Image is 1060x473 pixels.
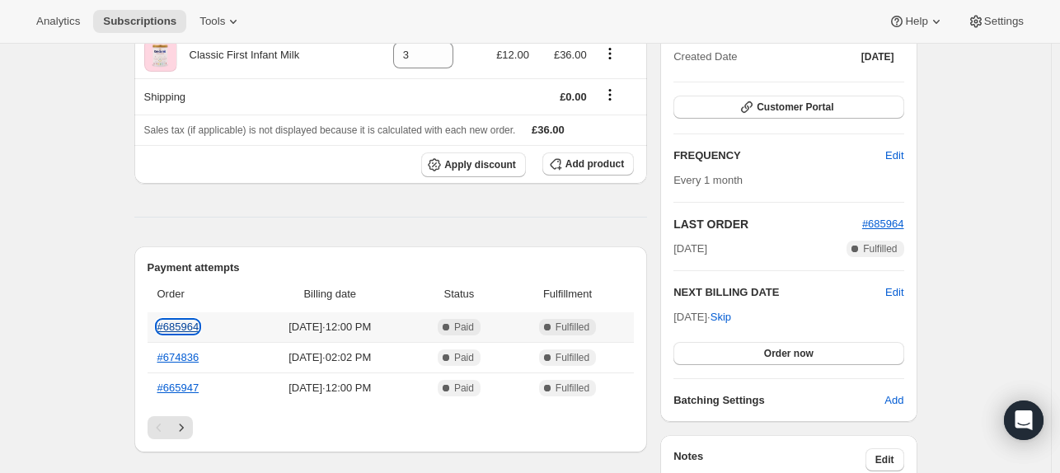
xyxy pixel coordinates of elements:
th: Order [148,276,248,312]
button: #685964 [862,216,904,232]
span: Fulfilled [556,351,589,364]
button: Subscriptions [93,10,186,33]
button: Order now [673,342,903,365]
button: Settings [958,10,1034,33]
span: [DATE] · [673,311,731,323]
span: Fulfilled [556,321,589,334]
h6: Batching Settings [673,392,884,409]
a: #665947 [157,382,199,394]
span: Paid [454,321,474,334]
h2: Payment attempts [148,260,635,276]
div: Classic First Infant Milk [177,47,300,63]
button: Customer Portal [673,96,903,119]
nav: Pagination [148,416,635,439]
h2: NEXT BILLING DATE [673,284,885,301]
span: Analytics [36,15,80,28]
span: Tools [199,15,225,28]
button: Edit [865,448,904,471]
span: [DATE] · 12:00 PM [253,319,408,335]
span: Sales tax (if applicable) is not displayed because it is calculated with each new order. [144,124,516,136]
button: [DATE] [851,45,904,68]
a: #685964 [157,321,199,333]
span: £0.00 [560,91,587,103]
span: [DATE] [861,50,894,63]
span: £36.00 [532,124,565,136]
span: Paid [454,351,474,364]
h3: Notes [673,448,865,471]
button: Tools [190,10,251,33]
button: Shipping actions [597,86,623,104]
button: Edit [885,284,903,301]
button: Skip [701,304,741,330]
span: Apply discount [444,158,516,171]
span: Add [884,392,903,409]
button: Next [170,416,193,439]
span: £36.00 [554,49,587,61]
button: Help [879,10,954,33]
a: #685964 [862,218,904,230]
span: [DATE] · 12:00 PM [253,380,408,396]
span: Paid [454,382,474,395]
a: #674836 [157,351,199,363]
span: Fulfillment [511,286,624,302]
span: Order now [764,347,814,360]
span: Fulfilled [863,242,897,255]
span: [DATE] · 02:02 PM [253,349,408,366]
span: [DATE] [673,241,707,257]
h2: LAST ORDER [673,216,862,232]
span: Billing date [253,286,408,302]
span: Status [417,286,501,302]
span: Fulfilled [556,382,589,395]
span: Help [905,15,927,28]
button: Add [875,387,913,414]
span: Add product [565,157,624,171]
button: Apply discount [421,152,526,177]
h2: FREQUENCY [673,148,885,164]
span: Created Date [673,49,737,65]
div: Open Intercom Messenger [1004,400,1044,440]
button: Edit [875,143,913,169]
span: Customer Portal [757,101,833,114]
span: Skip [711,309,731,325]
span: Edit [885,148,903,164]
button: Product actions [597,44,623,63]
span: Settings [984,15,1024,28]
button: Add product [542,152,634,176]
span: Subscriptions [103,15,176,28]
span: Edit [875,453,894,466]
span: £12.00 [496,49,529,61]
span: Every 1 month [673,174,743,186]
button: Analytics [26,10,90,33]
th: Shipping [134,78,364,115]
